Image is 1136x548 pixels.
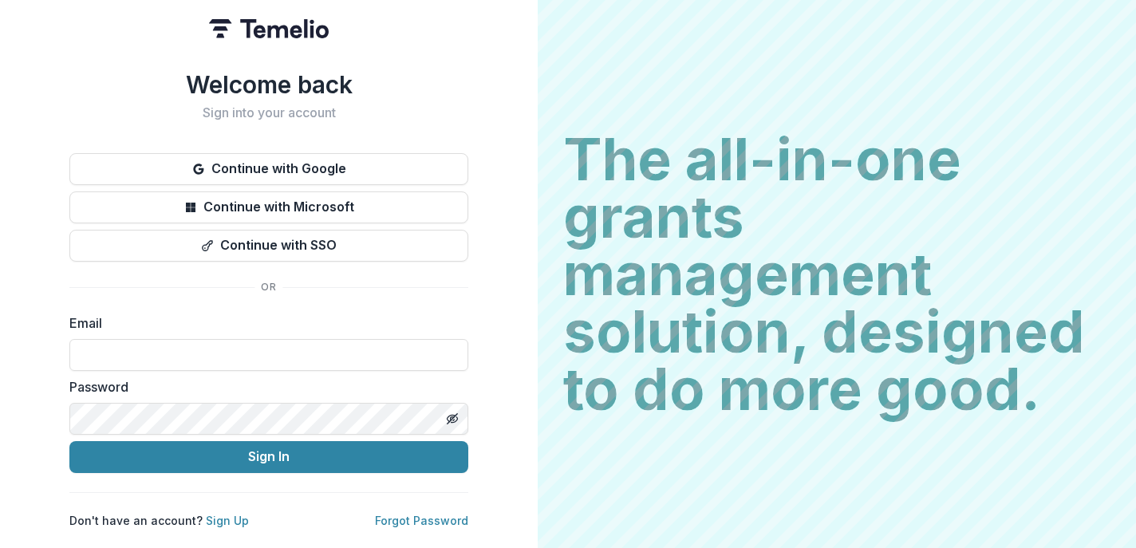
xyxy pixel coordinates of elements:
[69,230,468,262] button: Continue with SSO
[440,406,465,432] button: Toggle password visibility
[69,512,249,529] p: Don't have an account?
[69,70,468,99] h1: Welcome back
[69,153,468,185] button: Continue with Google
[69,441,468,473] button: Sign In
[69,191,468,223] button: Continue with Microsoft
[69,313,459,333] label: Email
[69,105,468,120] h2: Sign into your account
[209,19,329,38] img: Temelio
[206,514,249,527] a: Sign Up
[375,514,468,527] a: Forgot Password
[69,377,459,396] label: Password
